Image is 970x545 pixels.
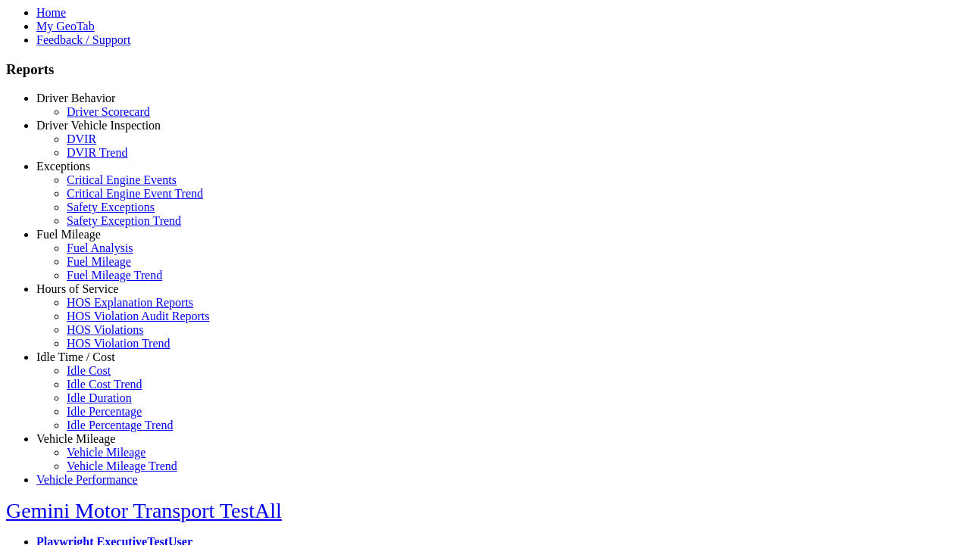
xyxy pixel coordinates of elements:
a: Idle Time / Cost [36,350,115,363]
a: Hours of Service [36,282,118,295]
a: HOS Violations [67,323,143,336]
a: Critical Engine Event Trend [67,187,203,200]
a: Fuel Mileage [36,228,101,241]
a: My GeoTab [36,20,95,33]
a: Driver Behavior [36,92,115,104]
a: DVIR [67,132,96,145]
a: Idle Percentage Trend [67,419,173,431]
a: Safety Exception Trend [67,214,181,227]
a: Idle Percentage [67,405,142,418]
a: Idle Duration [67,391,132,404]
a: Exceptions [36,160,90,173]
a: Idle Cost Trend [67,378,142,391]
a: HOS Explanation Reports [67,296,193,309]
a: Home [36,6,66,19]
a: Fuel Mileage [67,255,131,268]
a: Idle Cost [67,364,111,377]
a: Vehicle Mileage [36,432,115,445]
a: Vehicle Mileage [67,446,145,459]
a: Gemini Motor Transport TestAll [6,499,282,522]
a: Fuel Mileage Trend [67,269,162,282]
a: Driver Scorecard [67,105,150,118]
h3: Reports [6,61,964,78]
a: Critical Engine Events [67,173,177,186]
a: Fuel Analysis [67,241,133,254]
a: Feedback / Support [36,33,130,46]
a: DVIR Trend [67,146,127,159]
a: Safety Exceptions [67,201,155,213]
a: Vehicle Mileage Trend [67,459,177,472]
a: Vehicle Performance [36,473,138,486]
a: HOS Violation Trend [67,337,171,350]
a: HOS Violation Audit Reports [67,310,210,322]
a: Driver Vehicle Inspection [36,119,161,132]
